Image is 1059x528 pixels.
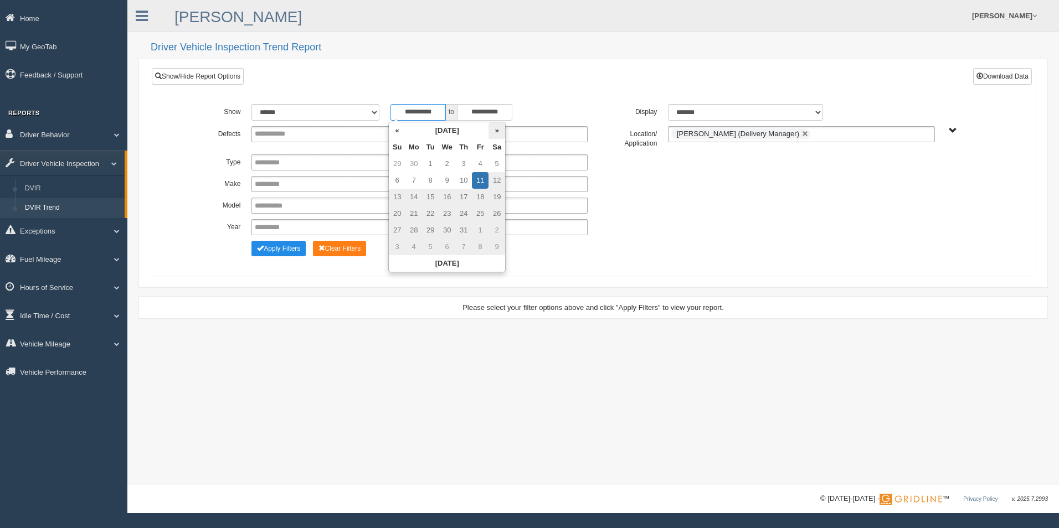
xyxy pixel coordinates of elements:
td: 5 [489,156,505,172]
td: 3 [389,239,405,255]
td: 1 [472,222,489,239]
label: Defects [177,126,246,139]
td: 18 [472,189,489,205]
td: 4 [405,239,422,255]
td: 16 [439,189,455,205]
td: 12 [489,172,505,189]
button: Download Data [973,68,1032,85]
th: [DATE] [405,122,489,139]
td: 13 [389,189,405,205]
a: [PERSON_NAME] [174,8,302,25]
h2: Driver Vehicle Inspection Trend Report [151,42,1048,53]
td: 30 [439,222,455,239]
td: 9 [439,172,455,189]
label: Type [177,154,246,168]
td: 8 [472,239,489,255]
td: 22 [422,205,439,222]
label: Location/ Application [593,126,662,149]
th: » [489,122,505,139]
td: 29 [389,156,405,172]
button: Change Filter Options [251,241,306,256]
button: Change Filter Options [313,241,367,256]
td: 15 [422,189,439,205]
label: Make [177,176,246,189]
td: 27 [389,222,405,239]
td: 25 [472,205,489,222]
img: Gridline [880,494,942,505]
div: © [DATE]-[DATE] - ™ [820,493,1048,505]
th: Sa [489,139,505,156]
td: 30 [405,156,422,172]
th: « [389,122,405,139]
a: DVIR Trend [20,198,125,218]
label: Show [177,104,246,117]
td: 21 [405,205,422,222]
th: Mo [405,139,422,156]
td: 28 [405,222,422,239]
a: Show/Hide Report Options [152,68,244,85]
td: 6 [439,239,455,255]
div: Please select your filter options above and click "Apply Filters" to view your report. [148,302,1038,313]
th: [DATE] [389,255,505,272]
th: Th [455,139,472,156]
th: Tu [422,139,439,156]
td: 6 [389,172,405,189]
td: 19 [489,189,505,205]
td: 26 [489,205,505,222]
label: Display [593,104,662,117]
label: Model [177,198,246,211]
td: 2 [439,156,455,172]
td: 17 [455,189,472,205]
th: Su [389,139,405,156]
a: DVIR [20,179,125,199]
td: 8 [422,172,439,189]
td: 3 [455,156,472,172]
a: Privacy Policy [963,496,998,502]
span: v. 2025.7.2993 [1012,496,1048,502]
th: We [439,139,455,156]
td: 31 [455,222,472,239]
th: Fr [472,139,489,156]
td: 7 [405,172,422,189]
span: [PERSON_NAME] (Delivery Manager) [677,130,799,138]
td: 11 [472,172,489,189]
td: 23 [439,205,455,222]
label: Year [177,219,246,232]
td: 24 [455,205,472,222]
td: 2 [489,222,505,239]
td: 1 [422,156,439,172]
td: 5 [422,239,439,255]
td: 7 [455,239,472,255]
td: 4 [472,156,489,172]
td: 29 [422,222,439,239]
span: to [446,104,457,121]
td: 10 [455,172,472,189]
td: 14 [405,189,422,205]
td: 20 [389,205,405,222]
td: 9 [489,239,505,255]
